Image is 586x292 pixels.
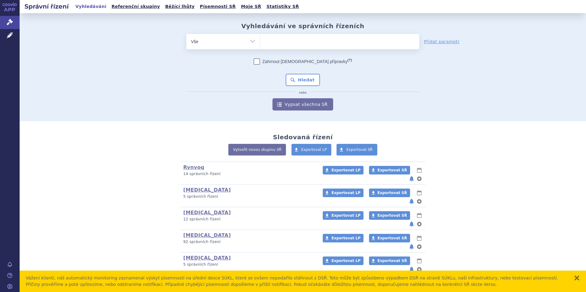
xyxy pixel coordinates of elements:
[183,217,315,222] p: 12 správních řízení
[323,256,363,265] a: Exportovat LP
[183,232,231,238] a: [MEDICAL_DATA]
[337,144,377,155] a: Exportovat SŘ
[416,243,422,250] button: nastavení
[323,234,363,242] a: Exportovat LP
[369,189,410,197] a: Exportovat SŘ
[183,255,231,261] a: [MEDICAL_DATA]
[331,191,360,195] span: Exportovat LP
[331,213,360,218] span: Exportovat LP
[416,234,422,242] button: lhůty
[183,171,315,177] p: 14 správních řízení
[416,167,422,174] button: lhůty
[74,2,108,11] a: Vyhledávání
[331,168,360,172] span: Exportovat LP
[110,2,162,11] a: Referenční skupiny
[378,191,407,195] span: Exportovat SŘ
[416,266,422,273] button: nastavení
[369,211,410,220] a: Exportovat SŘ
[183,194,315,199] p: 5 správních řízení
[416,175,422,182] button: nastavení
[323,166,363,174] a: Exportovat LP
[409,243,415,250] button: notifikace
[378,168,407,172] span: Exportovat SŘ
[346,148,373,152] span: Exportovat SŘ
[228,144,286,155] a: Vytvořit novou skupinu SŘ
[574,275,580,281] button: zavřít
[183,187,231,193] a: [MEDICAL_DATA]
[409,175,415,182] button: notifikace
[273,133,333,141] h2: Sledovaná řízení
[254,58,352,65] label: Zahrnout [DEMOGRAPHIC_DATA] přípravky
[183,210,231,215] a: [MEDICAL_DATA]
[323,189,363,197] a: Exportovat LP
[26,275,568,288] div: Vážení klienti, náš automatický monitoring zaznamenal výskyt písemností na úřední desce SÚKL, kte...
[369,234,410,242] a: Exportovat SŘ
[163,2,196,11] a: Běžící lhůty
[369,166,410,174] a: Exportovat SŘ
[331,259,360,263] span: Exportovat LP
[409,198,415,205] button: notifikace
[183,262,315,267] p: 5 správních řízení
[409,266,415,273] button: notifikace
[378,213,407,218] span: Exportovat SŘ
[296,91,310,95] i: nebo
[416,220,422,228] button: nastavení
[286,74,320,86] button: Hledat
[378,236,407,240] span: Exportovat SŘ
[331,236,360,240] span: Exportovat LP
[291,144,332,155] a: Exportovat LP
[378,259,407,263] span: Exportovat SŘ
[20,2,74,11] h2: Správní řízení
[416,212,422,219] button: lhůty
[183,164,204,170] a: Rynvoq
[424,39,460,45] a: Přidat parametr
[272,98,333,110] a: Vypsat všechna SŘ
[369,256,410,265] a: Exportovat SŘ
[264,2,301,11] a: Statistiky SŘ
[301,148,327,152] span: Exportovat LP
[241,22,364,30] h2: Vyhledávání ve správních řízeních
[348,58,352,62] abbr: (?)
[198,2,238,11] a: Písemnosti SŘ
[416,257,422,264] button: lhůty
[239,2,263,11] a: Moje SŘ
[416,198,422,205] button: nastavení
[183,239,315,245] p: 92 správních řízení
[416,189,422,197] button: lhůty
[409,220,415,228] button: notifikace
[323,211,363,220] a: Exportovat LP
